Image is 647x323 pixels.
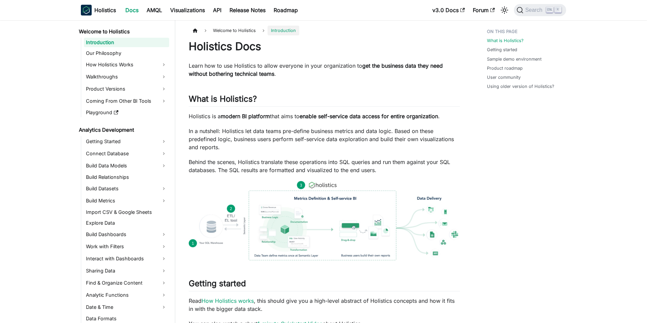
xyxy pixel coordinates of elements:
[84,229,169,240] a: Build Dashboards
[84,302,169,313] a: Date & Time
[84,218,169,228] a: Explore Data
[84,136,169,147] a: Getting Started
[84,207,169,217] a: Import CSV & Google Sheets
[514,4,566,16] button: Search (Ctrl+K)
[84,148,169,159] a: Connect Database
[84,253,169,264] a: Interact with Dashboards
[84,290,169,300] a: Analytic Functions
[300,113,438,120] strong: enable self-service data access for entire organization
[166,5,209,15] a: Visualizations
[189,181,460,260] img: How Holistics fits in your Data Stack
[84,195,169,206] a: Build Metrics
[210,26,259,35] span: Welcome to Holistics
[268,26,299,35] span: Introduction
[202,297,254,304] a: How Holistics works
[487,46,517,53] a: Getting started
[84,38,169,47] a: Introduction
[84,241,169,252] a: Work with Filters
[189,112,460,120] p: Holistics is a that aims to .
[428,5,469,15] a: v3.0 Docs
[77,27,169,36] a: Welcome to Holistics
[189,297,460,313] p: Read , this should give you a high-level abstract of Holistics concepts and how it fits in with t...
[221,113,270,120] strong: modern BI platform
[84,160,169,171] a: Build Data Models
[84,108,169,117] a: Playground
[84,84,169,94] a: Product Versions
[209,5,225,15] a: API
[189,40,460,53] h1: Holistics Docs
[189,26,460,35] nav: Breadcrumbs
[555,7,561,13] kbd: K
[81,5,116,15] a: HolisticsHolistics
[189,279,460,291] h2: Getting started
[121,5,143,15] a: Docs
[189,62,460,78] p: Learn how to use Holistics to allow everyone in your organization to .
[84,278,169,288] a: Find & Organize Content
[523,7,547,13] span: Search
[189,94,460,107] h2: What is Holistics?
[487,65,523,71] a: Product roadmap
[189,127,460,151] p: In a nutshell: Holistics let data teams pre-define business metrics and data logic. Based on thes...
[270,5,302,15] a: Roadmap
[225,5,270,15] a: Release Notes
[84,265,169,276] a: Sharing Data
[189,26,202,35] a: Home page
[84,59,169,70] a: How Holistics Works
[84,172,169,182] a: Build Relationships
[487,56,542,62] a: Sample demo environment
[84,183,169,194] a: Build Datasets
[81,5,92,15] img: Holistics
[143,5,166,15] a: AMQL
[499,5,510,15] button: Switch between dark and light mode (currently light mode)
[487,37,524,44] a: What is Holistics?
[74,20,175,323] nav: Docs sidebar
[77,125,169,135] a: Analytics Development
[84,96,169,106] a: Coming From Other BI Tools
[94,6,116,14] b: Holistics
[469,5,499,15] a: Forum
[487,83,554,90] a: Using older version of Holistics?
[487,74,521,80] a: User community
[189,158,460,174] p: Behind the scenes, Holistics translate these operations into SQL queries and run them against you...
[84,49,169,58] a: Our Philosophy
[84,71,169,82] a: Walkthroughs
